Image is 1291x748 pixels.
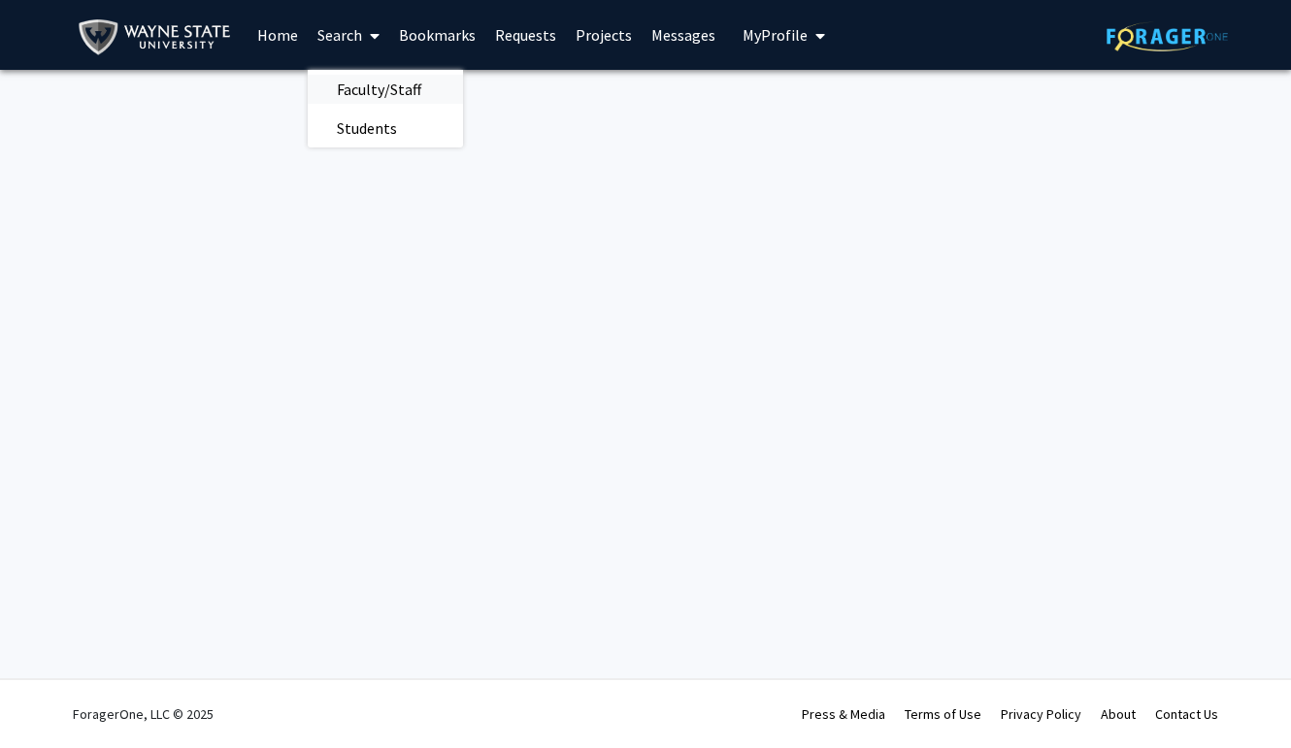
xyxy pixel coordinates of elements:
a: Projects [566,1,642,69]
a: Messages [642,1,725,69]
a: About [1101,705,1136,723]
iframe: Chat [15,661,83,733]
img: ForagerOne Logo [1107,21,1228,51]
a: Home [248,1,308,69]
a: Contact Us [1155,705,1218,723]
a: Bookmarks [389,1,485,69]
a: Terms of Use [905,705,981,723]
span: My Profile [743,25,808,45]
img: Wayne State University Logo [78,16,240,59]
div: ForagerOne, LLC © 2025 [73,680,214,748]
a: Students [308,114,463,143]
a: Privacy Policy [1001,705,1081,723]
a: Search [308,1,389,69]
a: Faculty/Staff [308,75,463,104]
a: Press & Media [802,705,885,723]
span: Faculty/Staff [308,70,450,109]
a: Requests [485,1,566,69]
span: Students [308,109,426,147]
